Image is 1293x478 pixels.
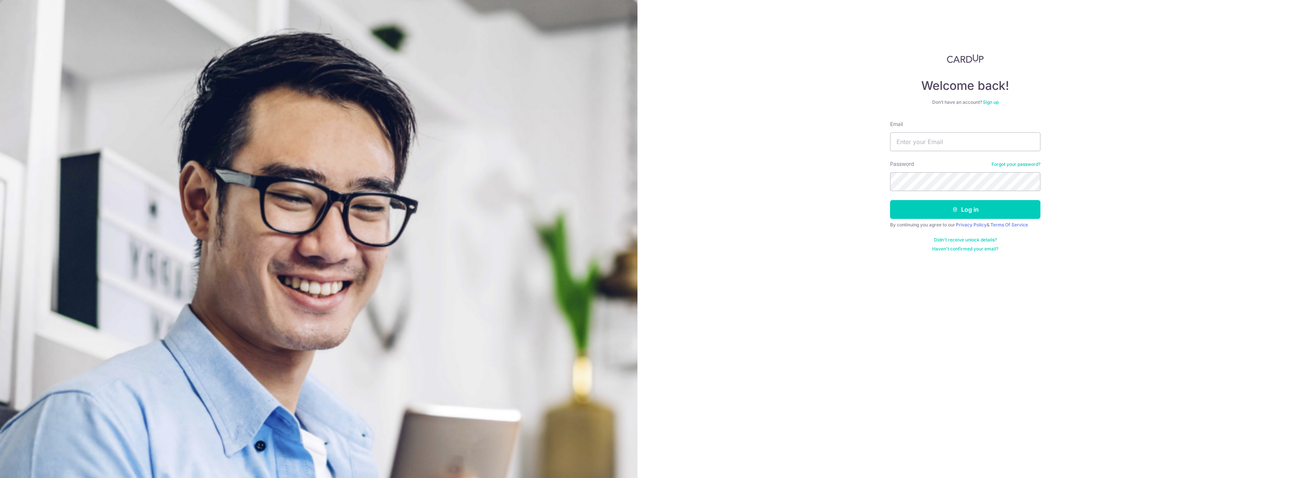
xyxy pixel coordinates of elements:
div: Don’t have an account? [890,99,1040,105]
a: Sign up [983,99,999,105]
div: By continuing you agree to our & [890,222,1040,228]
label: Email [890,120,903,128]
a: Forgot your password? [992,161,1040,167]
a: Didn't receive unlock details? [934,237,997,243]
a: Privacy Policy [956,222,987,228]
label: Password [890,160,914,168]
a: Haven't confirmed your email? [932,246,998,252]
button: Log in [890,200,1040,219]
img: CardUp Logo [947,54,984,63]
a: Terms Of Service [990,222,1028,228]
h4: Welcome back! [890,78,1040,93]
input: Enter your Email [890,132,1040,151]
